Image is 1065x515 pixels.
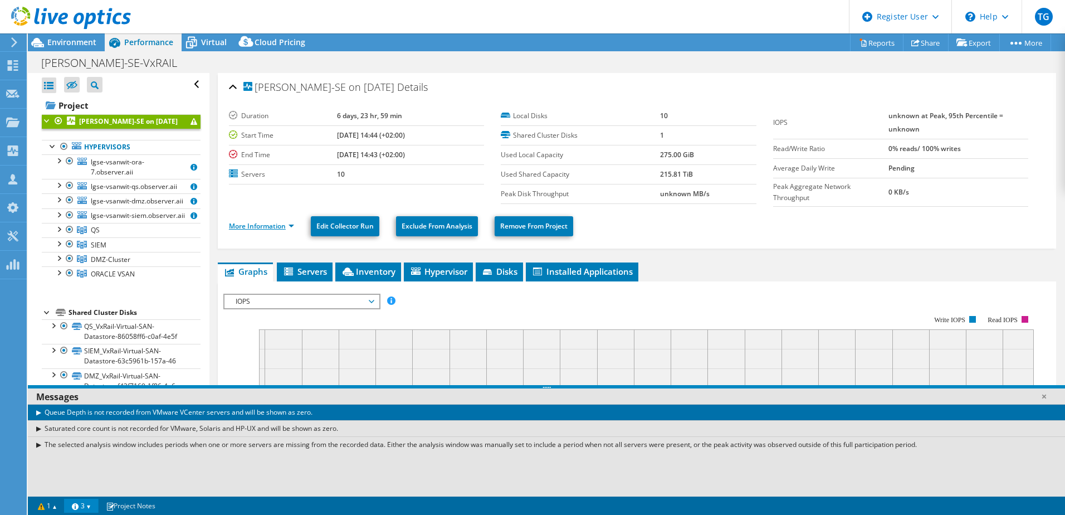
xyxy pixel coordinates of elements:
label: Servers [229,169,338,180]
a: [PERSON_NAME]-SE on [DATE] [42,114,201,129]
text: Read IOPS [988,316,1018,324]
span: TG [1035,8,1053,26]
a: Hypervisors [42,140,201,154]
a: Share [903,34,949,51]
div: Messages [28,388,1065,405]
span: DMZ-Cluster [91,255,130,264]
b: 275.00 GiB [660,150,694,159]
a: lgse-vsanwit-dmz.observer.aii [42,193,201,208]
b: unknown at Peak, 95th Percentile = unknown [888,111,1003,134]
a: ORACLE VSAN [42,266,201,281]
a: lgse-vsanwit-ora-7.observer.aii [42,154,201,179]
span: lgse-vsanwit-siem.observer.aii [91,211,185,220]
label: IOPS [773,117,888,128]
b: 10 [337,169,345,179]
a: Exclude From Analysis [396,216,478,236]
span: Environment [47,37,96,47]
a: lgse-vsanwit-qs.observer.aii [42,179,201,193]
span: Disks [481,266,517,277]
span: Virtual [201,37,227,47]
label: Shared Cluster Disks [501,130,660,141]
span: IOPS [230,295,373,308]
a: 1 [30,499,65,513]
a: DMZ-Cluster [42,252,201,266]
a: Project Notes [98,499,163,513]
span: Graphs [223,266,267,277]
div: Shared Cluster Disks [69,306,201,319]
text: Write IOPS [934,316,965,324]
span: Performance [124,37,173,47]
b: unknown MB/s [660,189,710,198]
span: Inventory [341,266,395,277]
div: Saturated core count is not recorded for VMware, Solaris and HP-UX and will be shown as zero. [28,420,1065,436]
a: SIEM [42,237,201,252]
b: 10 [660,111,668,120]
a: DMZ_VxRail-Virtual-SAN-Datastore-f43f7169-1f86-4e6 [42,368,201,393]
a: lgse-vsanwit-siem.observer.aii [42,208,201,223]
label: Duration [229,110,338,122]
a: Export [948,34,1000,51]
span: Details [397,80,428,94]
b: 6 days, 23 hr, 59 min [337,111,402,120]
a: 3 [64,499,99,513]
b: 0 KB/s [888,187,909,197]
label: Read/Write Ratio [773,143,888,154]
div: Queue Depth is not recorded from VMware VCenter servers and will be shown as zero. [28,404,1065,420]
b: 0% reads/ 100% writes [888,144,961,153]
b: 215.81 TiB [660,169,693,179]
div: The selected analysis window includes periods when one or more servers are missing from the recor... [28,436,1065,453]
h1: [PERSON_NAME]-SE-VxRAIL [36,57,194,69]
span: Servers [282,266,327,277]
a: QS_VxRail-Virtual-SAN-Datastore-86058ff6-c0af-4e5f [42,319,201,344]
b: Pending [888,163,915,173]
span: Installed Applications [531,266,633,277]
b: 1 [660,130,664,140]
a: Edit Collector Run [311,216,379,236]
a: More Information [229,221,294,231]
span: SIEM [91,240,106,250]
span: Hypervisor [409,266,467,277]
label: Used Local Capacity [501,149,660,161]
a: SIEM_VxRail-Virtual-SAN-Datastore-63c5961b-157a-46 [42,344,201,368]
label: End Time [229,149,338,161]
span: ORACLE VSAN [91,269,135,279]
label: Used Shared Capacity [501,169,660,180]
b: [PERSON_NAME]-SE on [DATE] [79,116,178,126]
b: [DATE] 14:43 (+02:00) [337,150,405,159]
label: Average Daily Write [773,163,888,174]
label: Peak Aggregate Network Throughput [773,181,888,203]
span: QS [91,225,100,235]
span: lgse-vsanwit-dmz.observer.aii [91,196,183,206]
a: Reports [850,34,903,51]
a: QS [42,223,201,237]
label: Start Time [229,130,338,141]
span: Cloud Pricing [255,37,305,47]
a: Project [42,96,201,114]
span: [PERSON_NAME]-SE on [DATE] [243,82,394,93]
svg: \n [965,12,975,22]
a: Remove From Project [495,216,573,236]
b: [DATE] 14:44 (+02:00) [337,130,405,140]
span: lgse-vsanwit-ora-7.observer.aii [91,157,144,177]
span: lgse-vsanwit-qs.observer.aii [91,182,177,191]
a: More [999,34,1051,51]
label: Peak Disk Throughput [501,188,660,200]
label: Local Disks [501,110,660,122]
